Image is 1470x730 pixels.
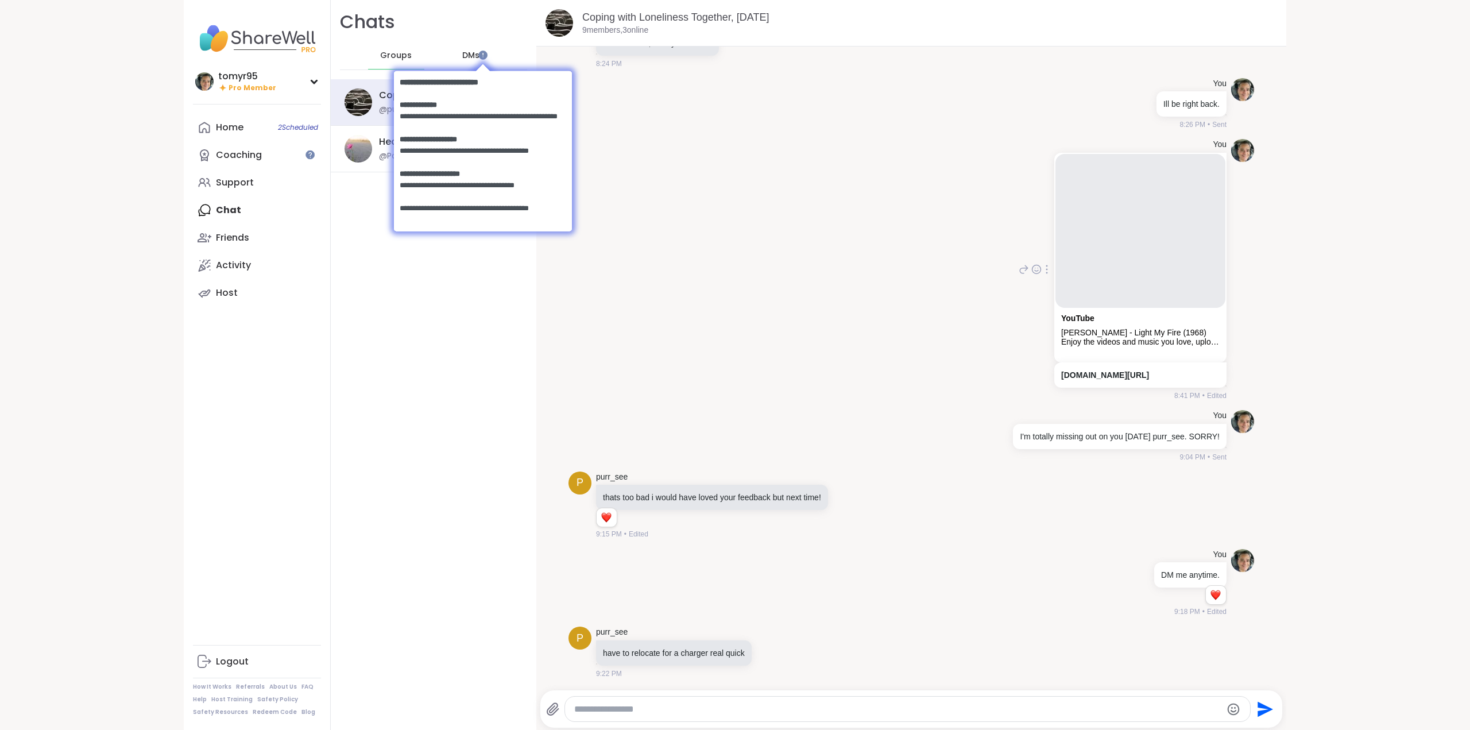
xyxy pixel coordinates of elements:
span: p [577,631,583,646]
p: DM me anytime. [1161,569,1220,581]
div: Logout [216,655,249,668]
span: Sent [1212,452,1227,462]
span: 8:26 PM [1179,119,1205,130]
div: tomyr95 [218,70,276,83]
h4: You [1213,410,1227,422]
div: Home [216,121,243,134]
a: Coaching [193,141,321,169]
span: Groups [380,50,412,61]
span: 9:04 PM [1179,452,1205,462]
img: https://sharewell-space-live.sfo3.digitaloceanspaces.com/user-generated/056831d8-8075-4f1e-81d5-a... [1231,549,1254,572]
p: 9 members, 3 online [582,25,648,36]
a: Coping with Loneliness Together, [DATE] [582,11,769,23]
p: thats too bad i would have loved your feedback but next time! [603,492,821,503]
div: Coping with Loneliness Together, [DATE] [379,89,493,102]
p: have to relocate for a charger real quick [603,647,745,659]
span: 8:24 PM [596,59,622,69]
span: • [1202,391,1205,401]
span: • [624,529,626,539]
a: [DOMAIN_NAME][URL] [1061,370,1149,380]
a: Attachment [1061,314,1094,323]
iframe: Jose Feliciano - Light My Fire (1968) [1055,154,1225,308]
span: • [1208,119,1210,130]
iframe: Spotlight [382,51,583,250]
span: Sent [1212,119,1227,130]
button: Send [1251,696,1276,722]
p: I'm totally missing out on you [DATE] purr_see. SORRY! [1020,431,1220,442]
a: Support [193,169,321,196]
div: Healing from Emotional Abuse, [DATE] [379,136,493,148]
img: Coping with Loneliness Together, Sep 09 [345,88,372,116]
div: Host [216,287,238,299]
a: Host [193,279,321,307]
img: Coping with Loneliness Together, Sep 09 [546,9,573,37]
h1: Chats [340,9,395,35]
div: Coaching [216,149,262,161]
div: Enjoy the videos and music you love, upload original content, and share it all with friends, fami... [1061,337,1220,347]
a: Friends [193,224,321,252]
img: https://sharewell-space-live.sfo3.digitaloceanspaces.com/user-generated/056831d8-8075-4f1e-81d5-a... [1231,139,1254,162]
p: Ill be right back. [1163,98,1220,110]
span: p [577,475,583,490]
a: Referrals [236,683,265,691]
div: Friends [216,231,249,244]
span: Pro Member [229,83,276,93]
a: Safety Policy [257,696,298,704]
h4: You [1213,78,1227,90]
div: Reaction list [1206,586,1226,604]
textarea: Type your message [574,704,1222,715]
a: purr_see [596,627,628,638]
img: Healing from Emotional Abuse, Sep 09 [345,135,372,163]
div: @PattyG - Emotional Abuse: From Hurt to Healing [DATE] 2:30PM - 3:30PM EDT This session is Group-... [379,150,493,162]
a: Host Training [211,696,253,704]
h4: You [1213,139,1227,150]
img: ShareWell Nav Logo [193,18,321,59]
a: Activity [193,252,321,279]
div: @purr_see - have to relocate for a charger real quick [379,104,493,115]
div: Support [216,176,254,189]
a: Safety Resources [193,708,248,716]
img: tomyr95 [195,72,214,91]
a: How It Works [193,683,231,691]
span: Edited [1207,607,1227,617]
a: Blog [301,708,315,716]
button: Reactions: love [600,513,612,522]
div: Reaction list [597,508,617,527]
span: 2 Scheduled [278,123,318,132]
span: • [1202,607,1205,617]
div: Activity [216,259,251,272]
span: 9:22 PM [596,669,622,679]
iframe: Spotlight [305,150,315,159]
img: https://sharewell-space-live.sfo3.digitaloceanspaces.com/user-generated/056831d8-8075-4f1e-81d5-a... [1231,78,1254,101]
div: [PERSON_NAME] - Light My Fire (1968) [1061,328,1220,338]
a: About Us [269,683,297,691]
span: Edited [1207,391,1227,401]
button: Reactions: love [1209,590,1221,600]
span: 8:41 PM [1174,391,1200,401]
button: Emoji picker [1227,702,1240,716]
span: • [1208,452,1210,462]
span: Edited [629,529,648,539]
img: https://sharewell-space-live.sfo3.digitaloceanspaces.com/user-generated/056831d8-8075-4f1e-81d5-a... [1231,410,1254,433]
span: 9:15 PM [596,529,622,539]
a: purr_see [596,472,628,483]
span: 9:18 PM [1174,607,1200,617]
a: FAQ [301,683,314,691]
a: Logout [193,648,321,675]
a: Home2Scheduled [193,114,321,141]
a: Help [193,696,207,704]
h4: You [1213,549,1227,561]
a: Redeem Code [253,708,297,716]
